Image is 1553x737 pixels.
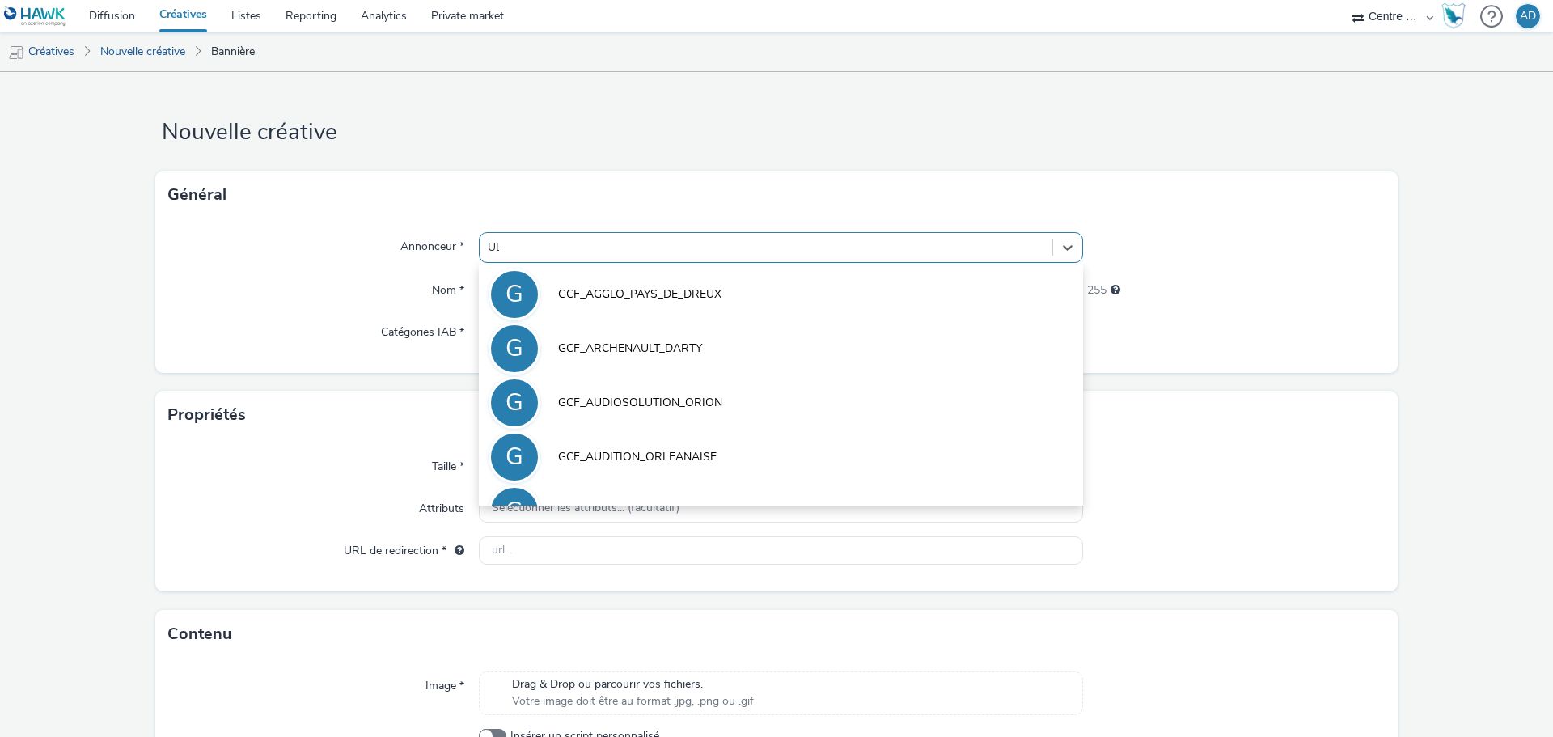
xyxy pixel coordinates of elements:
span: GCF_ARCHENAULT_DARTY [558,341,702,357]
span: GCF_AUDIOSOLUTION_ORION [558,395,722,411]
div: G [506,434,523,480]
input: url... [479,536,1083,565]
h3: Général [167,183,226,207]
a: Nouvelle créative [92,32,193,71]
span: Votre image doit être au format .jpg, .png ou .gif [512,693,754,709]
div: L'URL de redirection sera utilisée comme URL de validation avec certains SSP et ce sera l'URL de ... [446,543,464,559]
div: G [506,489,523,534]
a: Hawk Academy [1441,3,1472,29]
label: Attributs [413,494,471,517]
div: AD [1520,4,1536,28]
label: Taille * [425,452,471,475]
h3: Propriétés [167,403,246,427]
div: G [506,380,523,426]
label: Nom * [425,276,471,299]
span: GCF_AUDITION_ORLEANAISE [558,449,717,465]
label: Image * [419,671,471,694]
span: Sélectionner les attributs... (facultatif) [492,502,679,515]
div: G [506,326,523,371]
span: 255 [1087,282,1107,299]
label: URL de redirection * [337,536,471,559]
h3: Contenu [167,622,232,646]
span: GCF_AGGLO_PAYS_DE_DREUX [558,286,721,303]
div: 255 caractères maximum [1111,282,1120,299]
span: Drag & Drop ou parcourir vos fichiers. [512,676,754,693]
label: Annonceur * [394,232,471,255]
h1: Nouvelle créative [155,117,1398,148]
img: Hawk Academy [1441,3,1466,29]
div: G [506,272,523,317]
span: GCF_AURA_ENTREPRISES [558,503,699,519]
label: Catégories IAB * [374,318,471,341]
img: mobile [8,44,24,61]
img: undefined Logo [4,6,66,27]
a: Bannière [203,32,263,71]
